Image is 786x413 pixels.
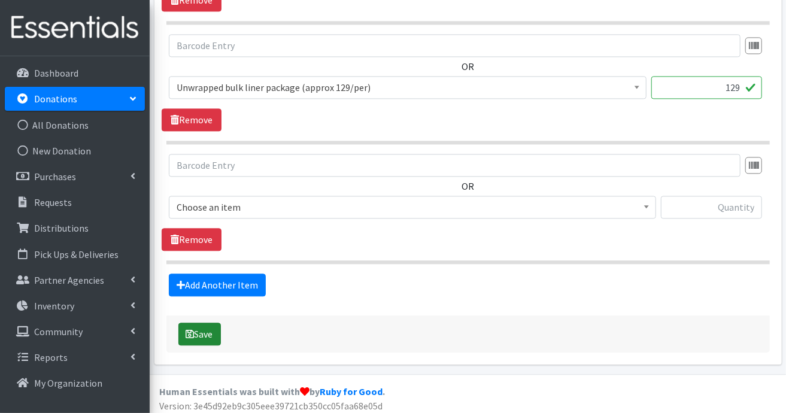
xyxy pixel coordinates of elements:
p: Donations [34,93,77,105]
p: Purchases [34,171,76,183]
label: OR [462,179,474,193]
a: Reports [5,345,145,369]
a: Ruby for Good [320,385,383,397]
button: Save [178,323,221,345]
a: My Organization [5,371,145,395]
p: Inventory [34,300,74,312]
a: Community [5,320,145,344]
a: Requests [5,190,145,214]
a: Remove [162,228,221,251]
a: Add Another Item [169,274,266,296]
input: Barcode Entry [169,34,741,57]
p: Partner Agencies [34,274,104,286]
a: Partner Agencies [5,268,145,292]
p: My Organization [34,377,102,389]
a: Inventory [5,294,145,318]
span: Version: 3e45d92eb9c305eee39721cb350cc05faa68e05d [159,400,383,412]
strong: Human Essentials was built with by . [159,385,385,397]
span: Unwrapped bulk liner package (approx 129/per) [169,76,647,99]
span: Choose an item [169,196,656,218]
a: Dashboard [5,61,145,85]
span: Choose an item [177,199,648,215]
p: Reports [34,351,68,363]
a: Distributions [5,216,145,240]
a: Remove [162,108,221,131]
a: Donations [5,87,145,111]
a: Pick Ups & Deliveries [5,242,145,266]
a: New Donation [5,139,145,163]
input: Barcode Entry [169,154,741,177]
p: Distributions [34,222,89,234]
p: Dashboard [34,67,78,79]
p: Pick Ups & Deliveries [34,248,119,260]
p: Community [34,326,83,338]
p: Requests [34,196,72,208]
input: Quantity [651,76,762,99]
a: Purchases [5,165,145,189]
label: OR [462,59,474,74]
a: All Donations [5,113,145,137]
img: HumanEssentials [5,8,145,48]
input: Quantity [661,196,762,218]
span: Unwrapped bulk liner package (approx 129/per) [177,79,639,96]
